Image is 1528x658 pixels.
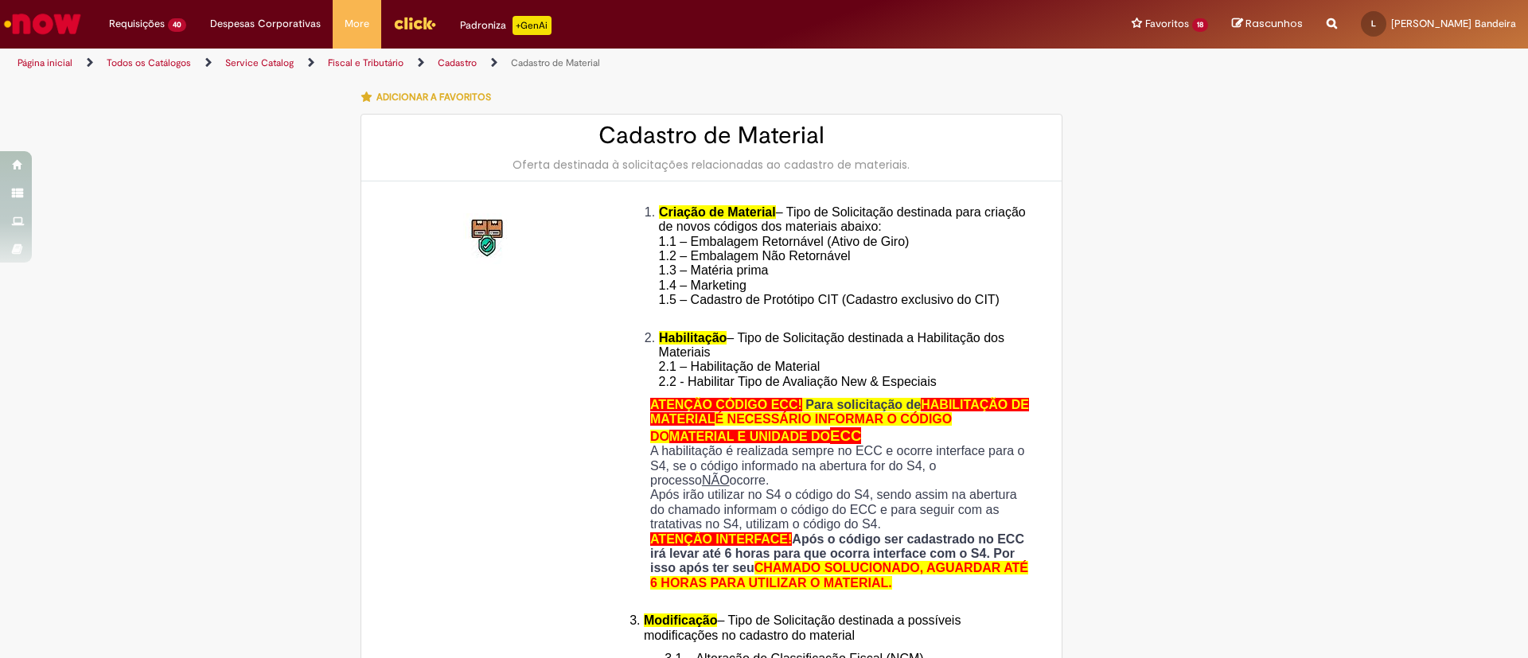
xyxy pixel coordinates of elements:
[650,532,792,546] span: ATENÇÃO INTERFACE!
[12,49,1007,78] ul: Trilhas de página
[650,561,1028,589] span: CHAMADO SOLUCIONADO, AGUARDAR ATÉ 6 HORAS PARA UTILIZAR O MATERIAL.
[328,56,403,69] a: Fiscal e Tributário
[805,398,921,411] span: Para solicitação de
[377,157,1046,173] div: Oferta destinada à solicitações relacionadas ao cadastro de materiais.
[650,398,1029,426] span: HABILITAÇÃO DE MATERIAL
[2,8,84,40] img: ServiceNow
[361,80,500,114] button: Adicionar a Favoritos
[1232,17,1303,32] a: Rascunhos
[107,56,191,69] a: Todos os Catálogos
[659,205,776,219] span: Criação de Material
[460,16,552,35] div: Padroniza
[210,16,321,32] span: Despesas Corporativas
[438,56,477,69] a: Cadastro
[644,613,1034,643] li: – Tipo de Solicitação destinada a possíveis modificações no cadastro do material
[659,205,1026,321] span: – Tipo de Solicitação destinada para criação de novos códigos dos materiais abaixo: 1.1 – Embalag...
[1145,16,1189,32] span: Favoritos
[659,331,1004,388] span: – Tipo de Solicitação destinada a Habilitação dos Materiais 2.1 – Habilitação de Material 2.2 - H...
[659,331,727,345] span: Habilitação
[376,91,491,103] span: Adicionar a Favoritos
[225,56,294,69] a: Service Catalog
[345,16,369,32] span: More
[702,473,730,487] u: NÃO
[513,16,552,35] p: +GenAi
[393,11,436,35] img: click_logo_yellow_360x200.png
[18,56,72,69] a: Página inicial
[650,488,1034,531] p: Após irão utilizar no S4 o código do S4, sendo assim na abertura do chamado informam o código do ...
[650,444,1034,488] p: A habilitação é realizada sempre no ECC e ocorre interface para o S4, se o código informado na ab...
[669,430,830,443] span: MATERIAL E UNIDADE DO
[168,18,186,32] span: 40
[650,398,802,411] span: ATENÇÃO CÓDIGO ECC!
[1245,16,1303,31] span: Rascunhos
[511,56,600,69] a: Cadastro de Material
[1391,17,1516,30] span: [PERSON_NAME] Bandeira
[109,16,165,32] span: Requisições
[463,213,514,264] img: Cadastro de Material
[1192,18,1208,32] span: 18
[377,123,1046,149] h2: Cadastro de Material
[830,427,861,444] span: ECC
[650,412,952,442] span: É NECESSÁRIO INFORMAR O CÓDIGO DO
[1371,18,1376,29] span: L
[644,613,717,627] span: Modificação
[650,532,1028,590] strong: Após o código ser cadastrado no ECC irá levar até 6 horas para que ocorra interface com o S4. Por...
